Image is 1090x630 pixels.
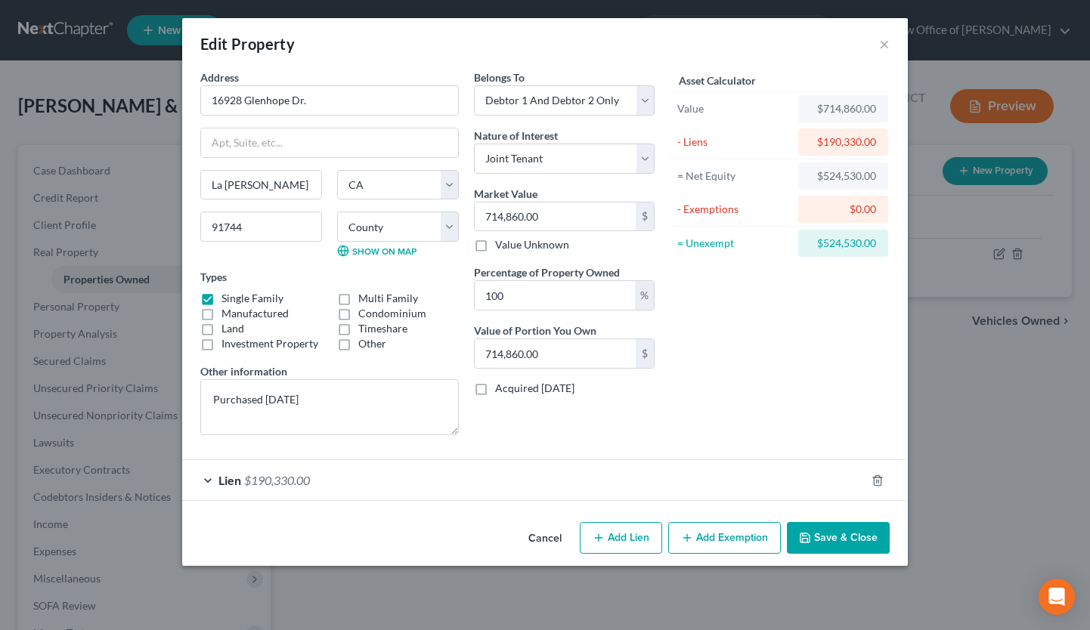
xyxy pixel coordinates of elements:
[677,101,791,116] div: Value
[200,212,322,242] input: Enter zip...
[358,291,418,306] label: Multi Family
[221,306,289,321] label: Manufactured
[244,473,310,487] span: $190,330.00
[679,73,756,88] label: Asset Calculator
[474,186,537,202] label: Market Value
[1039,579,1075,615] div: Open Intercom Messenger
[358,321,407,336] label: Timeshare
[495,237,569,252] label: Value Unknown
[636,339,654,368] div: $
[474,71,525,84] span: Belongs To
[635,281,654,310] div: %
[200,33,295,54] div: Edit Property
[200,71,239,84] span: Address
[201,171,321,199] input: Enter city...
[337,245,416,257] a: Show on Map
[677,134,791,150] div: - Liens
[810,168,876,184] div: $524,530.00
[516,523,574,554] button: Cancel
[668,522,781,554] button: Add Exemption
[787,522,890,554] button: Save & Close
[200,363,287,379] label: Other information
[200,269,227,285] label: Types
[677,168,791,184] div: = Net Equity
[495,381,574,396] label: Acquired [DATE]
[474,323,596,338] label: Value of Portion You Own
[879,35,890,53] button: ×
[580,522,662,554] button: Add Lien
[201,86,458,115] input: Enter address...
[810,202,876,217] div: $0.00
[201,128,458,157] input: Apt, Suite, etc...
[221,291,283,306] label: Single Family
[677,236,791,251] div: = Unexempt
[810,236,876,251] div: $524,530.00
[358,306,426,321] label: Condominium
[475,202,636,231] input: 0.00
[475,339,636,368] input: 0.00
[677,202,791,217] div: - Exemptions
[636,202,654,231] div: $
[474,264,620,280] label: Percentage of Property Owned
[221,321,244,336] label: Land
[810,134,876,150] div: $190,330.00
[358,336,386,351] label: Other
[810,101,876,116] div: $714,860.00
[474,128,558,144] label: Nature of Interest
[475,281,635,310] input: 0.00
[218,473,241,487] span: Lien
[221,336,318,351] label: Investment Property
